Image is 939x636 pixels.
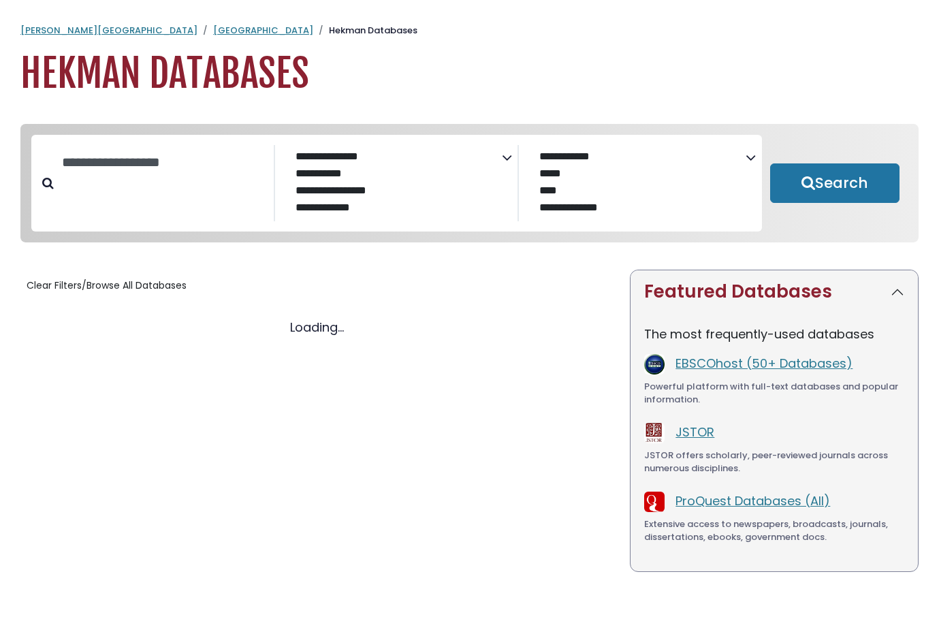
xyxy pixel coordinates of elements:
select: Database Vendors Filter [530,147,746,222]
div: Powerful platform with full-text databases and popular information. [644,380,904,407]
button: Featured Databases [631,270,918,313]
a: [PERSON_NAME][GEOGRAPHIC_DATA] [20,24,197,37]
a: [GEOGRAPHIC_DATA] [213,24,313,37]
h1: Hekman Databases [20,51,919,97]
div: Loading... [20,318,614,336]
div: JSTOR offers scholarly, peer-reviewed journals across numerous disciplines. [644,449,904,475]
nav: breadcrumb [20,24,919,37]
li: Hekman Databases [313,24,417,37]
input: Search database by title or keyword [54,151,274,174]
p: The most frequently-used databases [644,325,904,343]
button: Clear Filters/Browse All Databases [20,275,193,296]
select: Database Subject Filter [286,147,502,222]
a: JSTOR [675,424,714,441]
a: EBSCOhost (50+ Databases) [675,355,853,372]
nav: Search filters [20,124,919,243]
a: ProQuest Databases (All) [675,492,830,509]
div: Extensive access to newspapers, broadcasts, journals, dissertations, ebooks, government docs. [644,518,904,544]
button: Submit for Search Results [770,163,900,203]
